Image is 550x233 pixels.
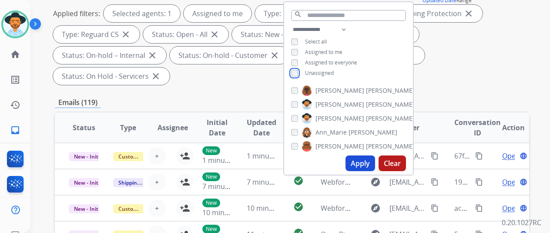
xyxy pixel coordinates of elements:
span: Initial Date [202,117,232,138]
mat-icon: content_copy [431,204,439,212]
span: Updated Date [247,117,276,138]
span: 10 minutes ago [247,203,297,213]
span: Ann_Marie [315,128,347,137]
p: Applied filters: [53,8,100,19]
mat-icon: content_copy [431,178,439,186]
mat-icon: content_copy [475,178,483,186]
span: Customer Support [113,204,170,213]
div: Type: Customer Support [255,5,365,22]
div: Status: On-hold – Internal [53,47,166,64]
p: 0.20.1027RC [502,217,541,228]
div: Status: On Hold - Servicers [53,68,170,85]
span: [PERSON_NAME] [366,86,415,95]
span: 1 minute ago [202,155,245,165]
button: + [148,199,166,217]
mat-icon: close [463,8,474,19]
span: Shipping Protection [113,178,173,187]
mat-icon: history [10,100,20,110]
mat-icon: close [121,29,131,40]
p: New [202,172,220,181]
span: Webform from [EMAIL_ADDRESS][DOMAIN_NAME] on [DATE] [321,177,518,187]
span: Assigned to everyone [305,59,357,66]
span: 10 minutes ago [202,208,253,217]
span: + [155,151,159,161]
div: Selected agents: 1 [104,5,180,22]
div: Status: New - Initial [232,26,324,43]
mat-icon: content_copy [475,204,483,212]
mat-icon: search [294,10,302,18]
mat-icon: list_alt [10,74,20,85]
span: Open [502,177,520,187]
span: Assigned to me [305,48,342,56]
mat-icon: close [147,50,158,61]
mat-icon: content_copy [431,152,439,160]
span: Type [120,122,136,133]
mat-icon: language [520,178,527,186]
button: Clear [379,155,406,171]
mat-icon: close [269,50,280,61]
span: Select all [305,38,327,45]
div: Assigned to me [184,5,252,22]
button: Apply [345,155,375,171]
mat-icon: close [209,29,220,40]
mat-icon: close [151,71,161,81]
span: [EMAIL_ADDRESS][DOMAIN_NAME] [389,203,426,213]
div: Type: Reguard CS [53,26,140,43]
button: + [148,147,166,165]
th: Action [485,112,529,143]
span: New - Initial [69,152,109,161]
mat-icon: check_circle [293,202,304,212]
mat-icon: person_add [180,203,190,213]
span: 7 minutes ago [202,182,249,191]
span: [PERSON_NAME] [315,100,364,109]
p: New [202,199,220,207]
span: Status [73,122,95,133]
span: 1 minute ago [247,151,290,161]
div: Type: Shipping Protection [369,5,483,22]
span: New - Initial [69,178,109,187]
mat-icon: check_circle [293,176,304,186]
span: + [155,203,159,213]
span: 7 minutes ago [247,177,293,187]
mat-icon: content_copy [475,152,483,160]
span: [PERSON_NAME] [315,142,364,151]
div: Status: Open - All [143,26,228,43]
span: [PERSON_NAME] [315,114,364,123]
mat-icon: language [520,204,527,212]
span: [PERSON_NAME] [366,100,415,109]
span: [PERSON_NAME] [366,142,415,151]
mat-icon: person_add [180,177,190,187]
img: avatar [3,12,27,37]
button: + [148,173,166,191]
mat-icon: home [10,49,20,60]
span: Unassigned [305,69,334,77]
span: + [155,177,159,187]
span: [PERSON_NAME] [315,86,364,95]
span: Open [502,203,520,213]
p: Emails (119) [55,97,101,108]
span: Conversation ID [454,117,501,138]
span: [PERSON_NAME] [366,114,415,123]
span: Webform from [EMAIL_ADDRESS][DOMAIN_NAME] on [DATE] [321,203,518,213]
mat-icon: explore [370,203,381,213]
mat-icon: explore [370,177,381,187]
div: Status: On-hold - Customer [170,47,288,64]
p: New [202,146,220,155]
span: Customer Support [113,152,170,161]
span: [PERSON_NAME] [349,128,397,137]
mat-icon: language [520,152,527,160]
span: Open [502,151,520,161]
span: Assignee [158,122,188,133]
span: [EMAIL_ADDRESS][DOMAIN_NAME] [389,177,426,187]
mat-icon: inbox [10,125,20,135]
mat-icon: person_add [180,151,190,161]
span: New - Initial [69,204,109,213]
